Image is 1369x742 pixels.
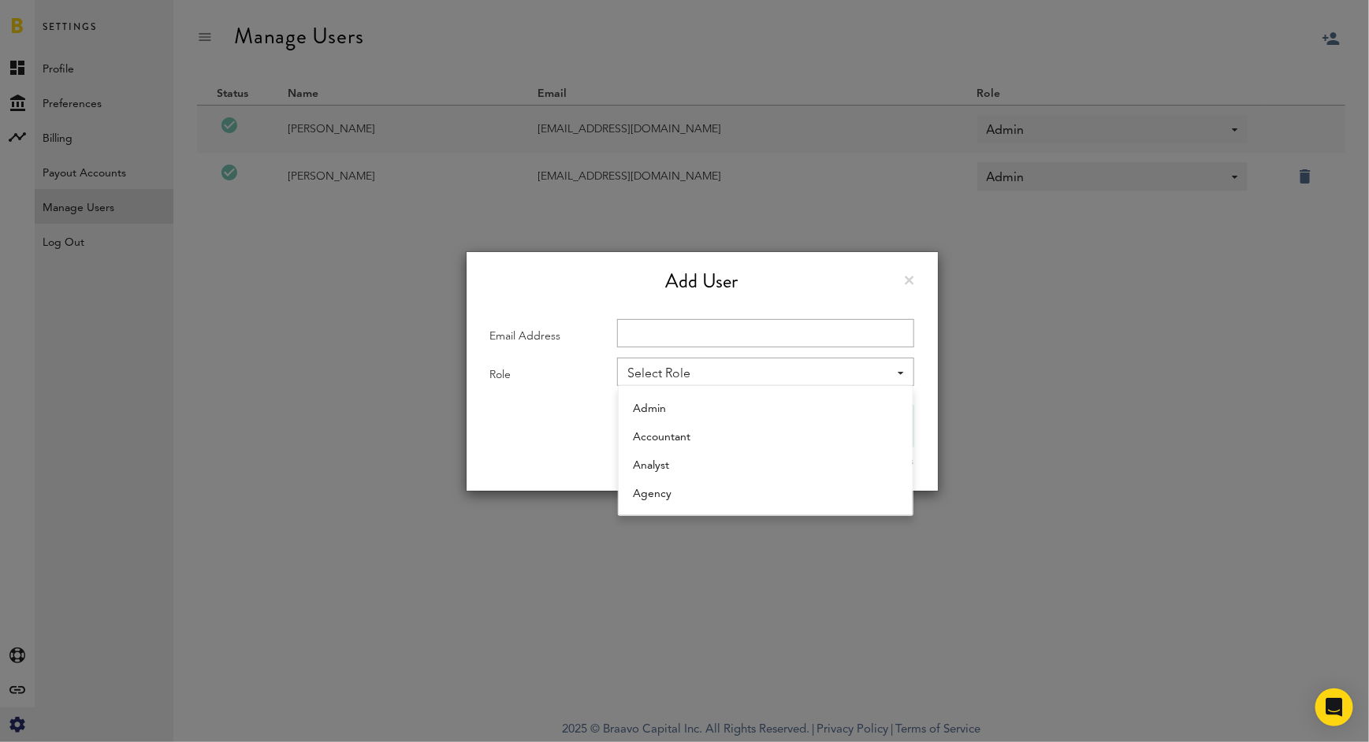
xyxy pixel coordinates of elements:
[627,361,888,388] div: Select Role
[633,424,898,451] span: Accountant
[490,268,914,295] div: Add User
[33,11,90,25] span: Support
[490,365,589,384] label: Role
[627,479,905,507] a: Agency
[1315,688,1353,726] div: Open Intercom Messenger
[627,451,905,479] a: Analyst
[633,452,898,479] span: Analyst
[633,480,898,507] span: Agency
[627,394,905,422] a: Admin
[490,456,914,467] a: Learn more about user roles
[633,395,898,422] span: Admin
[627,422,905,451] a: Accountant
[490,327,589,346] label: Email Address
